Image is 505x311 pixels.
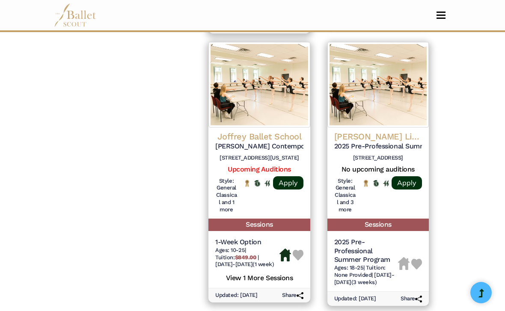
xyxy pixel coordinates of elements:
h5: 1-Week Option [215,238,279,247]
img: Offers Scholarship [254,180,260,187]
h5: 2025 Pre-Professional Summer Program [334,142,422,151]
span: Tuition: None Provided [334,264,386,278]
h4: [PERSON_NAME] Lines Ballet [334,131,422,142]
h6: Updated: [DATE] [334,295,376,302]
span: Tuition: [215,254,257,261]
h5: View 1 More Sessions [215,272,303,283]
h6: | | [215,247,279,269]
h6: [STREET_ADDRESS][US_STATE] [215,154,303,162]
h6: Updated: [DATE] [215,292,257,299]
img: In Person [383,180,389,186]
img: In Person [264,180,270,186]
h6: [STREET_ADDRESS] [334,154,422,162]
span: Ages: 10-25 [215,247,245,253]
span: [DATE]-[DATE] (3 weeks) [334,272,394,285]
img: National [244,180,250,187]
h5: Sessions [327,219,429,231]
img: Logo [208,42,310,127]
h5: 2025 Pre-Professional Summer Program [334,238,398,264]
span: Ages: 18-25 [334,264,364,271]
h6: | | [334,264,398,286]
img: Logo [327,42,429,127]
h5: Sessions [208,219,310,231]
h6: Share [401,295,422,302]
img: Housing Available [279,249,291,261]
b: $849.00 [235,254,256,261]
h5: [PERSON_NAME] Contemporary Ballet Summer Intensive [215,142,303,151]
img: National [363,180,369,187]
img: Housing Unavailable [398,257,410,270]
button: Toggle navigation [431,11,451,19]
h6: Style: General Classical and 1 more [215,178,237,214]
a: Apply [273,176,303,190]
h6: Share [282,292,303,299]
h5: No upcoming auditions [334,165,422,174]
img: Offers Scholarship [373,180,379,187]
img: Heart [293,250,303,261]
span: [DATE]-[DATE] (1 week) [215,261,274,267]
a: Upcoming Auditions [228,165,291,173]
a: Apply [392,176,422,190]
img: Heart [411,259,422,270]
h6: Style: General Classical and 3 more [334,178,356,214]
h4: Joffrey Ballet School [215,131,303,142]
